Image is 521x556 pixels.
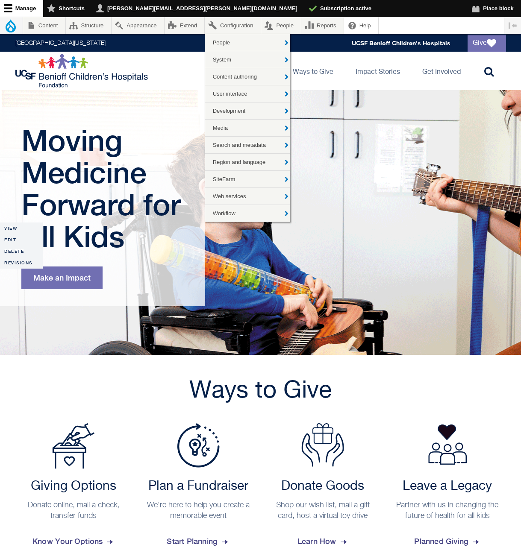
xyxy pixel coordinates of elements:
[393,500,502,521] p: Partner with us in changing the future of health for all kids
[205,34,290,51] a: People
[15,40,106,46] a: [GEOGRAPHIC_DATA][US_STATE]
[144,500,253,521] p: We're here to help you create a memorable event
[66,17,111,34] a: Structure
[301,423,344,467] img: Donate Goods
[15,423,132,553] a: Payment Options Giving Options Donate online, mail a check, transfer funds Know Your Options
[297,530,348,553] span: Learn How
[205,154,290,170] a: Region and language
[205,51,290,68] a: System
[269,479,377,494] h2: Donate Goods
[415,52,468,90] a: Get Involved
[20,479,128,494] h2: Giving Options
[144,479,253,494] h2: Plan a Fundraiser
[205,102,290,119] a: Development
[177,423,220,468] img: Plan a Fundraiser
[15,376,506,406] h2: Ways to Give
[205,188,290,205] a: Web services
[21,266,103,289] a: Make an Impact
[32,530,115,553] span: Know Your Options
[344,17,378,34] a: Help
[389,423,506,553] a: Leave a Legacy Partner with us in changing the future of health for all kids Planned Giving
[301,17,344,34] a: Reports
[165,17,205,34] a: Extend
[205,85,290,102] a: User interface
[23,17,65,34] a: Content
[352,39,450,47] a: UCSF Benioff Children's Hospitals
[265,423,382,553] a: Donate Goods Donate Goods Shop our wish list, mail a gift card, host a virtual toy drive Learn How
[205,171,290,187] a: SiteFarm
[414,530,480,553] span: Planned Giving
[21,124,186,252] h1: Moving Medicine Forward for All Kids
[167,530,230,553] span: Start Planning
[504,17,521,34] button: Vertical orientation
[205,205,290,222] a: Workflow
[140,423,257,553] a: Plan a Fundraiser Plan a Fundraiser We're here to help you create a memorable event Start Planning
[269,500,377,521] p: Shop our wish list, mail a gift card, host a virtual toy drive
[205,68,290,85] a: Content authoring
[393,479,502,494] h2: Leave a Legacy
[261,17,301,34] a: People
[52,423,95,469] img: Payment Options
[205,120,290,136] a: Media
[286,52,340,90] a: Ways to Give
[468,35,506,52] a: Give
[349,52,407,90] a: Impact Stories
[112,17,164,34] a: Appearance
[20,500,128,521] p: Donate online, mail a check, transfer funds
[205,137,290,153] a: Search and metadata
[205,17,260,34] a: Configuration
[15,54,150,88] img: Logo for UCSF Benioff Children's Hospitals Foundation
